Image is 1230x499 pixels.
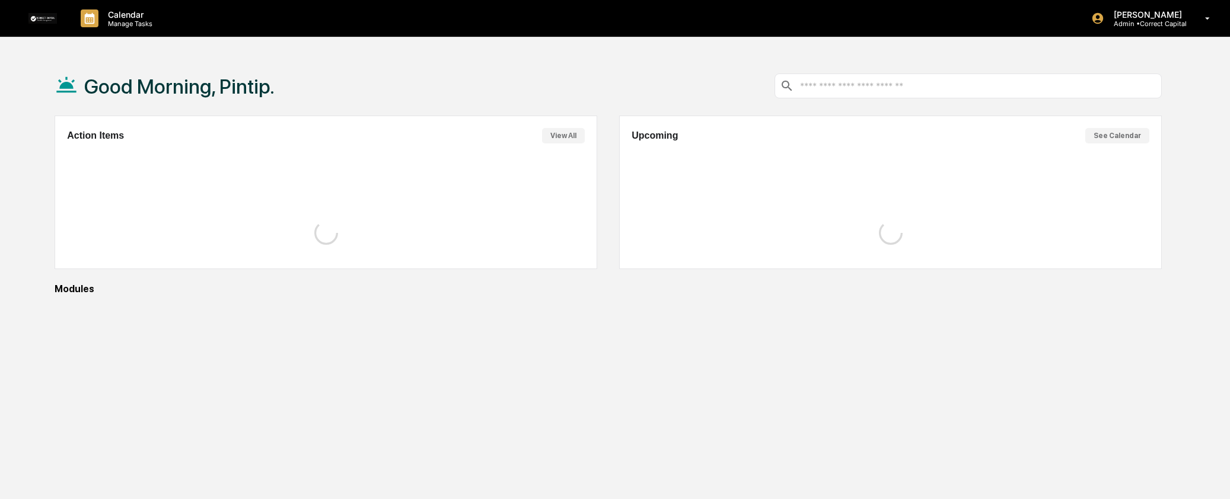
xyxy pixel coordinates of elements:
[1104,20,1188,28] p: Admin • Correct Capital
[55,283,1162,295] div: Modules
[632,130,678,141] h2: Upcoming
[98,9,158,20] p: Calendar
[1104,9,1188,20] p: [PERSON_NAME]
[1085,128,1149,143] button: See Calendar
[67,130,124,141] h2: Action Items
[84,75,275,98] h1: Good Morning, Pintip.
[98,20,158,28] p: Manage Tasks
[542,128,585,143] button: View All
[28,13,57,24] img: logo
